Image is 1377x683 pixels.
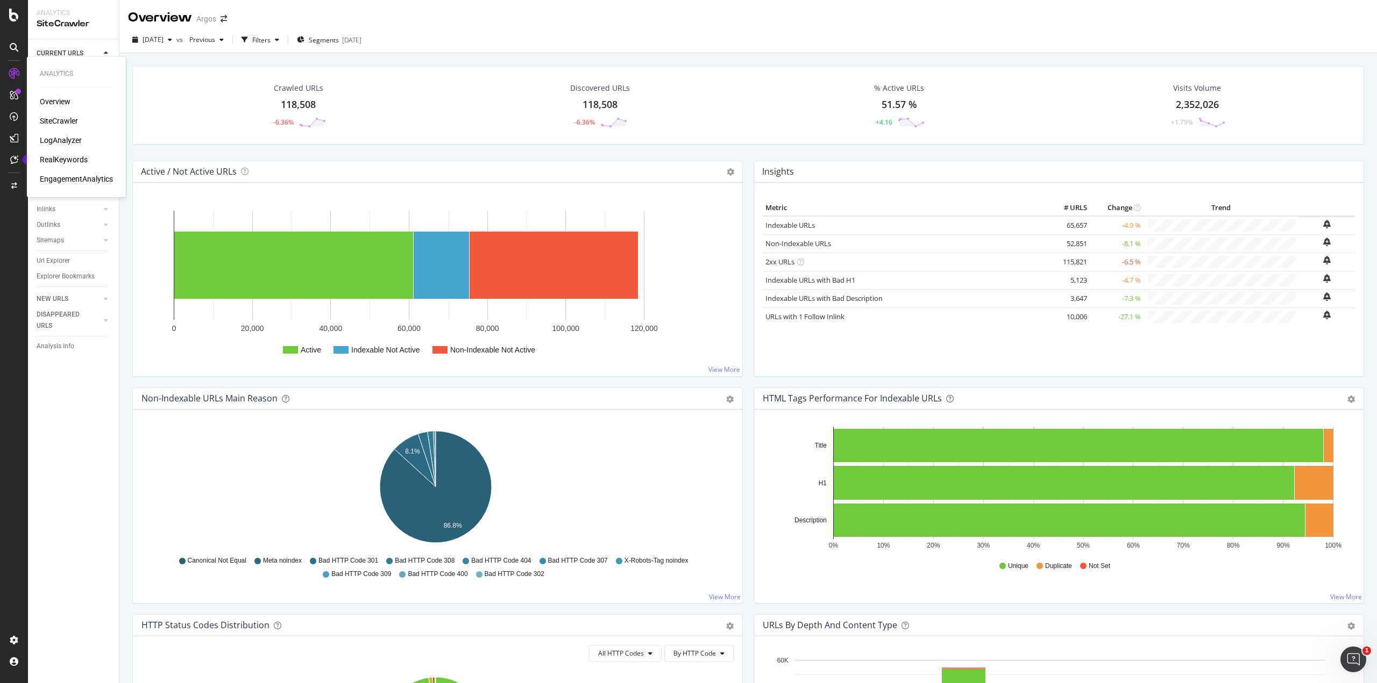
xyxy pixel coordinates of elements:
span: Bad HTTP Code 301 [318,556,378,565]
a: SiteCrawler [40,116,78,126]
iframe: Intercom live chat [1340,646,1366,672]
th: Metric [763,200,1047,216]
button: Filters [237,31,283,48]
span: X-Robots-Tag noindex [624,556,688,565]
div: EngagementAnalytics [40,174,113,184]
text: 20% [927,542,940,549]
td: -27.1 % [1090,307,1144,326]
text: 60,000 [398,324,421,333]
button: Previous [185,31,228,48]
div: Argos [196,13,216,24]
text: 60% [1127,542,1140,549]
td: 65,657 [1047,216,1090,235]
td: -4.9 % [1090,216,1144,235]
div: A chart. [141,427,730,551]
a: LogAnalyzer [40,135,82,146]
div: Url Explorer [37,255,70,267]
span: All HTTP Codes [598,649,644,658]
td: -8.1 % [1090,234,1144,253]
td: -6.5 % [1090,253,1144,271]
div: gear [726,622,734,630]
a: DISAPPEARED URLS [37,309,101,332]
div: Non-Indexable URLs Main Reason [141,393,278,404]
div: gear [726,396,734,403]
div: Analytics [37,9,110,18]
text: 20,000 [241,324,264,333]
text: 90% [1277,542,1290,549]
div: +1.79% [1171,118,1193,127]
div: CURRENT URLS [37,48,83,59]
span: Duplicate [1045,562,1072,571]
a: RealKeywords [40,154,88,165]
span: vs [176,35,185,44]
div: Analysis Info [37,341,74,352]
th: Trend [1144,200,1298,216]
a: View More [709,592,741,601]
div: 118,508 [583,98,617,112]
a: View More [708,365,740,374]
a: CURRENT URLS [37,48,101,59]
div: Visits Volume [1173,83,1221,94]
div: [DATE] [342,35,361,45]
button: [DATE] [128,31,176,48]
div: bell-plus [1323,292,1331,301]
div: SiteCrawler [37,18,110,30]
text: 50% [1077,542,1090,549]
text: 80% [1227,542,1240,549]
span: Not Set [1089,562,1110,571]
a: Outlinks [37,219,101,231]
span: Segments [309,35,339,45]
span: Bad HTTP Code 308 [395,556,455,565]
div: Analytics [40,69,113,78]
div: Tooltip anchor [23,155,32,164]
a: Url Explorer [37,255,111,267]
text: Description [794,516,827,524]
td: 3,647 [1047,289,1090,307]
td: 10,006 [1047,307,1090,326]
div: % Active URLs [874,83,924,94]
div: -6.36% [273,118,294,127]
text: 80,000 [476,324,499,333]
th: Change [1090,200,1144,216]
span: Meta noindex [263,556,302,565]
a: NEW URLS [37,293,101,305]
a: Inlinks [37,204,101,215]
a: Sitemaps [37,235,101,246]
text: 0% [829,542,839,549]
text: 40% [1027,542,1040,549]
div: HTTP Status Codes Distribution [141,620,269,630]
svg: A chart. [763,427,1351,551]
a: URLs with 1 Follow Inlink [765,312,844,321]
div: NEW URLS [37,293,68,305]
text: Title [815,442,827,449]
span: Bad HTTP Code 302 [485,570,544,579]
a: 2xx URLs [765,257,794,267]
div: 51.57 % [882,98,917,112]
a: View More [1330,592,1362,601]
div: 118,508 [281,98,316,112]
a: Explorer Bookmarks [37,271,111,282]
td: -4.7 % [1090,271,1144,289]
button: All HTTP Codes [589,645,662,662]
span: Bad HTTP Code 404 [471,556,531,565]
text: 0 [172,324,176,333]
td: 5,123 [1047,271,1090,289]
span: Bad HTTP Code 307 [548,556,608,565]
span: 1 [1362,646,1371,655]
div: Outlinks [37,219,60,231]
text: 100,000 [552,324,580,333]
a: Non-Indexable URLs [765,239,831,248]
div: Filters [252,35,271,45]
text: 40,000 [319,324,342,333]
td: 52,851 [1047,234,1090,253]
svg: A chart. [141,200,730,368]
text: 86.8% [444,522,462,529]
text: 70% [1177,542,1190,549]
a: Overview [40,96,70,107]
td: -7.3 % [1090,289,1144,307]
div: URLs by Depth and Content Type [763,620,897,630]
div: Overview [128,9,192,27]
th: # URLS [1047,200,1090,216]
